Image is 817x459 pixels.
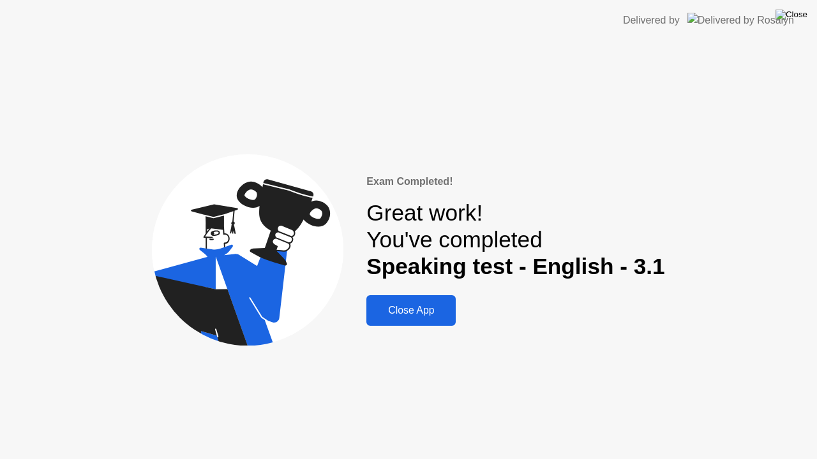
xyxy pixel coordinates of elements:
[687,13,794,27] img: Delivered by Rosalyn
[776,10,807,20] img: Close
[623,13,680,28] div: Delivered by
[366,295,456,326] button: Close App
[366,174,664,189] div: Exam Completed!
[366,254,664,279] b: Speaking test - English - 3.1
[370,305,452,316] div: Close App
[366,200,664,280] div: Great work! You've completed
